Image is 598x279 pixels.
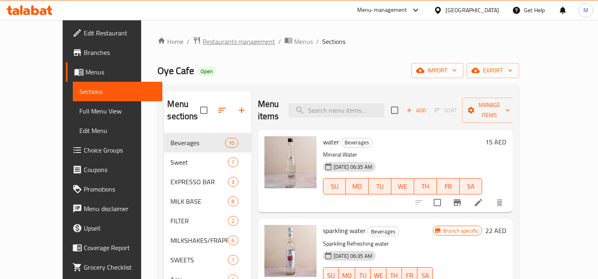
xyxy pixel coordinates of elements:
button: delete [490,193,509,212]
span: FILTER [170,216,228,226]
span: WE [395,181,411,192]
button: TU [369,178,391,194]
input: search [288,103,384,118]
nav: breadcrumb [157,36,519,47]
span: [DATE] 06:35 AM [330,252,375,260]
li: / [316,37,319,46]
span: [DATE] 06:35 AM [330,163,375,171]
button: MO [346,178,369,194]
span: Select to update [429,194,446,211]
span: MO [349,181,365,192]
a: Home [157,37,183,46]
h2: Menu items [258,98,279,122]
a: Grocery Checklist [66,257,162,277]
span: Manage items [469,100,510,120]
span: Sections [322,37,345,46]
a: Edit Menu [73,121,162,140]
span: Menus [85,67,156,77]
span: Promotions [84,184,156,194]
div: Beverages10 [164,133,251,153]
a: Menu disclaimer [66,199,162,218]
span: MILK BASE [170,196,228,206]
span: M [583,6,588,15]
a: Promotions [66,179,162,199]
span: EXPRESSO BAR [170,177,228,187]
img: sparkling water [264,225,316,277]
a: Branches [66,43,162,62]
span: 1 [228,256,238,264]
a: Edit Restaurant [66,23,162,43]
div: Beverages [367,227,399,236]
a: Menus [284,36,313,47]
span: 10 [225,139,238,147]
p: Mineral Water [323,150,482,160]
span: FR [440,181,456,192]
button: import [411,63,463,78]
div: items [228,235,238,245]
div: Menu-management [357,5,407,15]
span: import [418,65,457,76]
span: Sort sections [212,100,232,120]
span: Edit Menu [79,126,156,135]
button: TH [414,178,437,194]
span: Menu disclaimer [84,204,156,214]
div: items [228,255,238,265]
div: MILKSHAKES/FRAPPE [170,235,228,245]
span: Add [405,106,427,115]
span: Open [197,68,216,75]
span: Oye Cafe [157,61,194,80]
span: SA [463,181,479,192]
a: Coverage Report [66,238,162,257]
a: Upsell [66,218,162,238]
span: Beverages [170,138,225,148]
a: Edit menu item [474,198,483,207]
span: Select section first [429,104,462,117]
span: Upsell [84,223,156,233]
li: / [278,37,281,46]
div: EXPRESSO BAR3 [164,172,251,192]
span: Select all sections [195,102,212,119]
span: SU [327,181,343,192]
span: sparkling water [323,225,366,237]
button: Branch-specific-item [447,193,467,212]
span: Menus [294,37,313,46]
button: WE [391,178,414,194]
span: Grocery Checklist [84,262,156,272]
a: Full Menu View [73,101,162,121]
span: Add item [403,104,429,117]
div: items [228,177,238,187]
span: 2 [228,217,238,225]
span: Branch specific [440,227,482,235]
li: / [187,37,190,46]
span: Full Menu View [79,106,156,116]
div: items [228,196,238,206]
h6: 15 AED [485,136,506,148]
span: Branches [84,48,156,57]
span: 6 [228,237,238,244]
span: Restaurants management [203,37,275,46]
div: MILKSHAKES/FRAPPE6 [164,231,251,250]
button: FR [437,178,460,194]
span: Coupons [84,165,156,174]
span: Select section [386,102,403,119]
div: SWEETS [170,255,228,265]
span: Beverages [368,227,399,236]
p: Sparkling Refreshing water [323,239,433,249]
a: Choice Groups [66,140,162,160]
div: [GEOGRAPHIC_DATA] [445,6,499,15]
span: Choice Groups [84,145,156,155]
div: items [228,216,238,226]
div: Open [197,67,216,76]
span: export [473,65,513,76]
span: Edit Restaurant [84,28,156,38]
div: MILK BASE8 [164,192,251,211]
div: Beverages [341,138,373,148]
a: Menus [66,62,162,82]
div: FILTER2 [164,211,251,231]
button: SA [460,178,482,194]
span: TH [417,181,434,192]
a: Sections [73,82,162,101]
span: Sections [79,87,156,96]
